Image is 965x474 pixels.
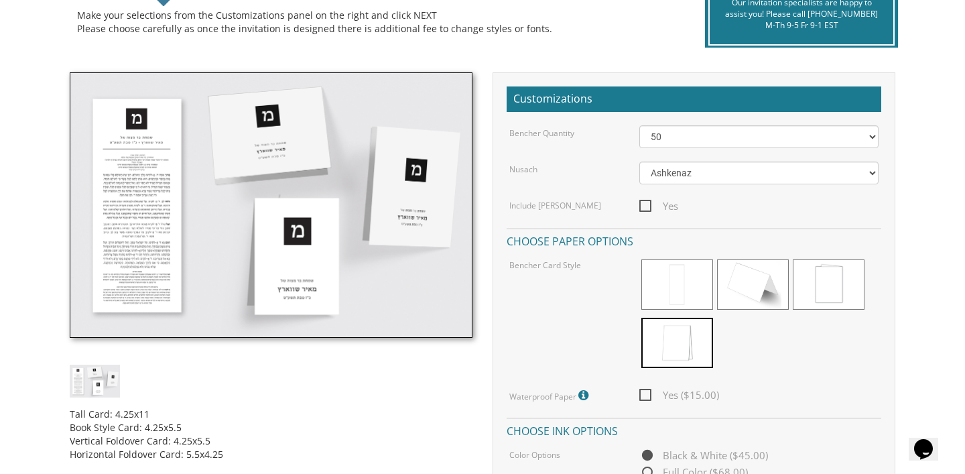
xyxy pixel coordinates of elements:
[77,9,674,36] div: Make your selections from the Customizations panel on the right and click NEXT Please choose care...
[639,447,768,464] span: Black & White ($45.00)
[70,72,472,338] img: cbstyle4.jpg
[507,418,881,441] h4: Choose ink options
[909,420,952,461] iframe: chat widget
[639,387,719,404] span: Yes ($15.00)
[70,398,472,461] div: Tall Card: 4.25x11 Book Style Card: 4.25x5.5 Vertical Foldover Card: 4.25x5.5 Horizontal Foldover...
[509,200,601,211] label: Include [PERSON_NAME]
[509,449,560,461] label: Color Options
[509,127,574,139] label: Bencher Quantity
[507,86,881,112] h2: Customizations
[509,387,592,404] label: Waterproof Paper
[507,228,881,251] h4: Choose paper options
[509,164,537,175] label: Nusach
[70,365,120,398] img: cbstyle4.jpg
[639,198,678,215] span: Yes
[509,259,581,271] label: Bencher Card Style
